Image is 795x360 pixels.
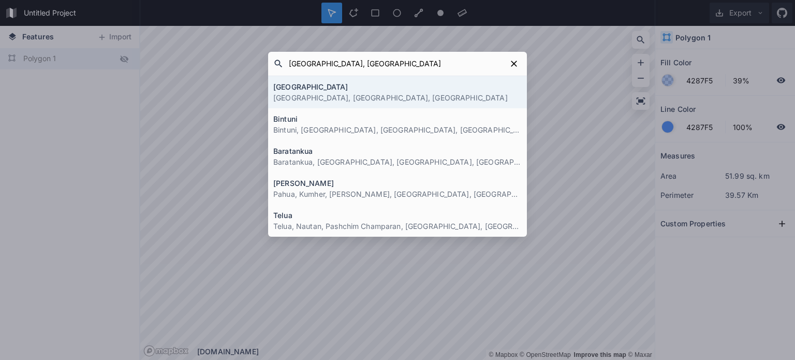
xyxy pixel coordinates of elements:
h4: Bintuni [273,113,522,124]
h4: [GEOGRAPHIC_DATA] [273,81,522,92]
p: Telua, Nautan, Pashchim Champaran, [GEOGRAPHIC_DATA], [GEOGRAPHIC_DATA] [273,221,522,232]
p: Pahua, Kumher, [PERSON_NAME], [GEOGRAPHIC_DATA], [GEOGRAPHIC_DATA] [273,189,522,199]
h4: [PERSON_NAME] [273,178,522,189]
p: Baratankua, [GEOGRAPHIC_DATA], [GEOGRAPHIC_DATA], [GEOGRAPHIC_DATA], [GEOGRAPHIC_DATA] [273,156,522,167]
p: Bintuni, [GEOGRAPHIC_DATA], [GEOGRAPHIC_DATA], [GEOGRAPHIC_DATA] [273,124,522,135]
h4: Baratankua [273,146,522,156]
h4: Telua [273,210,522,221]
input: Search placess... [284,54,506,73]
p: [GEOGRAPHIC_DATA], [GEOGRAPHIC_DATA], [GEOGRAPHIC_DATA] [273,92,522,103]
